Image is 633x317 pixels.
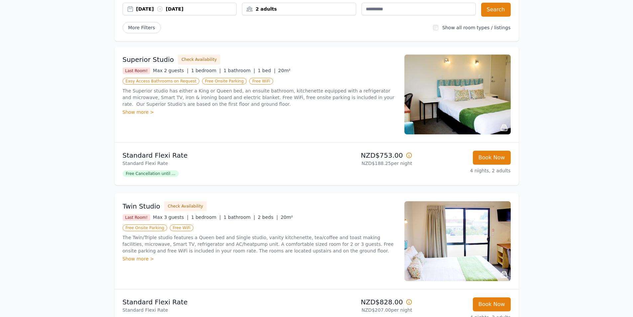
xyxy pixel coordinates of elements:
p: NZD$753.00 [319,151,412,160]
span: 2 beds | [258,215,278,220]
p: NZD$828.00 [319,297,412,307]
span: Easy Access Bathrooms on Request [123,78,200,84]
div: Show more > [123,109,396,115]
button: Book Now [473,151,511,165]
p: NZD$207.00 per night [319,307,412,313]
p: The Superior studio has either a King or Queen bed, an ensuite bathroom, kitchenette equipped wit... [123,87,396,107]
p: Standard Flexi Rate [123,297,314,307]
span: Free Onsite Parking [202,78,247,84]
span: Max 2 guests | [153,68,188,73]
span: 20m² [280,215,293,220]
span: Last Room! [123,214,151,221]
span: Max 3 guests | [153,215,188,220]
h3: Superior Studio [123,55,174,64]
span: Free Cancellation until ... [123,170,179,177]
p: The Twin/Triple studio features a Queen bed and Single studio, vanity kitchenette, tea/coffee and... [123,234,396,254]
button: Check Availability [164,201,207,211]
p: Standard Flexi Rate [123,151,314,160]
span: Free WiFi [249,78,273,84]
span: 1 bedroom | [191,215,221,220]
label: Show all room types / listings [442,25,510,30]
p: 4 nights, 2 adults [418,167,511,174]
h3: Twin Studio [123,202,160,211]
span: 1 bedroom | [191,68,221,73]
span: Free WiFi [170,225,194,231]
p: Standard Flexi Rate [123,160,314,167]
button: Check Availability [178,55,220,65]
span: More Filters [123,22,161,33]
p: NZD$188.25 per night [319,160,412,167]
button: Book Now [473,297,511,311]
div: Show more > [123,255,396,262]
span: 20m² [278,68,290,73]
button: Search [481,3,511,17]
span: 1 bathroom | [224,68,255,73]
p: Standard Flexi Rate [123,307,314,313]
span: Free Onsite Parking [123,225,167,231]
span: 1 bed | [258,68,275,73]
span: Last Room! [123,68,151,74]
div: [DATE] [DATE] [136,6,237,12]
div: 2 adults [242,6,356,12]
span: 1 bathroom | [224,215,255,220]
